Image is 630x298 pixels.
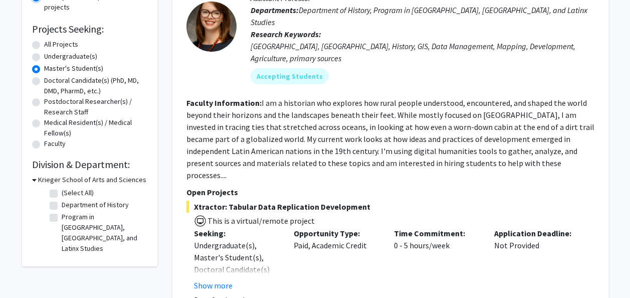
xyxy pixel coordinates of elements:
label: Doctoral Candidate(s) (PhD, MD, DMD, PharmD, etc.) [44,75,147,96]
div: Paid, Academic Credit [286,227,386,291]
b: Departments: [251,5,299,15]
div: 0 - 5 hours/week [386,227,487,291]
label: Undergraduate(s) [44,51,97,62]
button: Show more [194,279,233,291]
p: Open Projects [186,186,594,198]
fg-read-more: I am a historian who explores how rural people understood, encountered, and shaped the world beyo... [186,98,594,180]
mat-chip: Accepting Students [251,68,329,84]
span: This is a virtual/remote project [206,216,315,226]
span: Department of History, Program in [GEOGRAPHIC_DATA], [GEOGRAPHIC_DATA], and Latinx Studies [251,5,587,27]
iframe: Chat [8,253,43,290]
p: Application Deadline: [494,227,579,239]
label: Program in [GEOGRAPHIC_DATA], [GEOGRAPHIC_DATA], and Latinx Studies [62,212,145,254]
span: Xtractor: Tabular Data Replication Development [186,201,594,213]
b: Faculty Information: [186,98,262,108]
label: Medical Resident(s) / Medical Fellow(s) [44,117,147,138]
p: Time Commitment: [394,227,479,239]
label: All Projects [44,39,78,50]
div: Not Provided [487,227,587,291]
h2: Projects Seeking: [32,23,147,35]
div: [GEOGRAPHIC_DATA], [GEOGRAPHIC_DATA], History, GIS, Data Management, Mapping, Development, Agricu... [251,40,594,64]
p: Seeking: [194,227,279,239]
h2: Division & Department: [32,159,147,171]
p: Opportunity Type: [294,227,379,239]
label: Postdoctoral Researcher(s) / Research Staff [44,96,147,117]
b: Research Keywords: [251,29,321,39]
h3: Krieger School of Arts and Sciences [38,175,146,185]
label: (Select All) [62,188,94,198]
label: Master's Student(s) [44,63,103,74]
label: Faculty [44,138,66,149]
label: Department of History [62,200,129,210]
